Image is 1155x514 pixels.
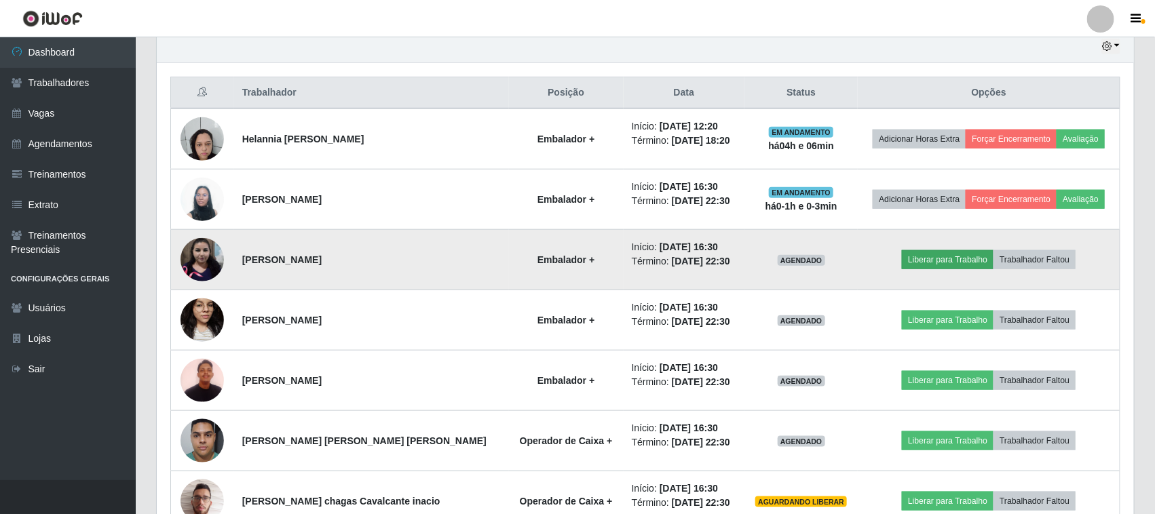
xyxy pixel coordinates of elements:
[660,362,718,373] time: [DATE] 16:30
[769,127,833,138] span: EM ANDAMENTO
[509,77,624,109] th: Posição
[778,255,825,266] span: AGENDADO
[993,492,1076,511] button: Trabalhador Faltou
[1057,190,1105,209] button: Avaliação
[537,375,594,386] strong: Embalador +
[242,435,487,446] strong: [PERSON_NAME] [PERSON_NAME] [PERSON_NAME]
[242,375,322,386] strong: [PERSON_NAME]
[744,77,858,109] th: Status
[902,311,993,330] button: Liberar para Trabalho
[632,194,736,208] li: Término:
[778,376,825,387] span: AGENDADO
[902,371,993,390] button: Liberar para Trabalho
[902,492,993,511] button: Liberar para Trabalho
[537,134,594,144] strong: Embalador +
[537,194,594,205] strong: Embalador +
[660,241,718,252] time: [DATE] 16:30
[632,240,736,254] li: Início:
[993,311,1076,330] button: Trabalhador Faltou
[537,254,594,265] strong: Embalador +
[966,190,1057,209] button: Forçar Encerramento
[181,351,224,409] img: 1739110022249.jpeg
[672,437,730,448] time: [DATE] 22:30
[632,134,736,148] li: Término:
[632,315,736,329] li: Término:
[632,119,736,134] li: Início:
[234,77,509,109] th: Trabalhador
[632,180,736,194] li: Início:
[858,77,1120,109] th: Opções
[242,496,440,507] strong: [PERSON_NAME] chagas Cavalcante inacio
[632,421,736,435] li: Início:
[242,315,322,325] strong: [PERSON_NAME]
[660,302,718,313] time: [DATE] 16:30
[660,483,718,494] time: [DATE] 16:30
[181,110,224,167] img: 1730987452879.jpeg
[873,130,966,149] button: Adicionar Horas Extra
[755,496,847,507] span: AGUARDANDO LIBERAR
[242,194,322,205] strong: [PERSON_NAME]
[632,481,736,496] li: Início:
[993,431,1076,450] button: Trabalhador Faltou
[632,435,736,450] li: Término:
[181,412,224,469] img: 1738540526500.jpeg
[22,10,83,27] img: CoreUI Logo
[632,300,736,315] li: Início:
[778,315,825,326] span: AGENDADO
[902,250,993,269] button: Liberar para Trabalho
[632,375,736,389] li: Término:
[672,316,730,327] time: [DATE] 22:30
[768,140,834,151] strong: há 04 h e 06 min
[632,361,736,375] li: Início:
[520,435,613,446] strong: Operador de Caixa +
[778,436,825,447] span: AGENDADO
[993,250,1076,269] button: Trabalhador Faltou
[1057,130,1105,149] button: Avaliação
[966,130,1057,149] button: Forçar Encerramento
[672,376,730,387] time: [DATE] 22:30
[520,496,613,507] strong: Operador de Caixa +
[660,121,718,132] time: [DATE] 12:20
[242,134,364,144] strong: Helannia [PERSON_NAME]
[242,254,322,265] strong: [PERSON_NAME]
[181,291,224,349] img: 1729691026588.jpeg
[660,422,718,433] time: [DATE] 16:30
[993,371,1076,390] button: Trabalhador Faltou
[632,254,736,269] li: Término:
[672,256,730,266] time: [DATE] 22:30
[660,181,718,192] time: [DATE] 16:30
[181,170,224,228] img: 1712327669024.jpeg
[632,496,736,510] li: Término:
[672,135,730,146] time: [DATE] 18:20
[537,315,594,325] strong: Embalador +
[672,195,730,206] time: [DATE] 22:30
[672,497,730,508] time: [DATE] 22:30
[765,201,837,212] strong: há 0-1 h e 0-3 min
[769,187,833,198] span: EM ANDAMENTO
[902,431,993,450] button: Liberar para Trabalho
[624,77,744,109] th: Data
[181,238,224,281] img: 1725571179961.jpeg
[873,190,966,209] button: Adicionar Horas Extra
